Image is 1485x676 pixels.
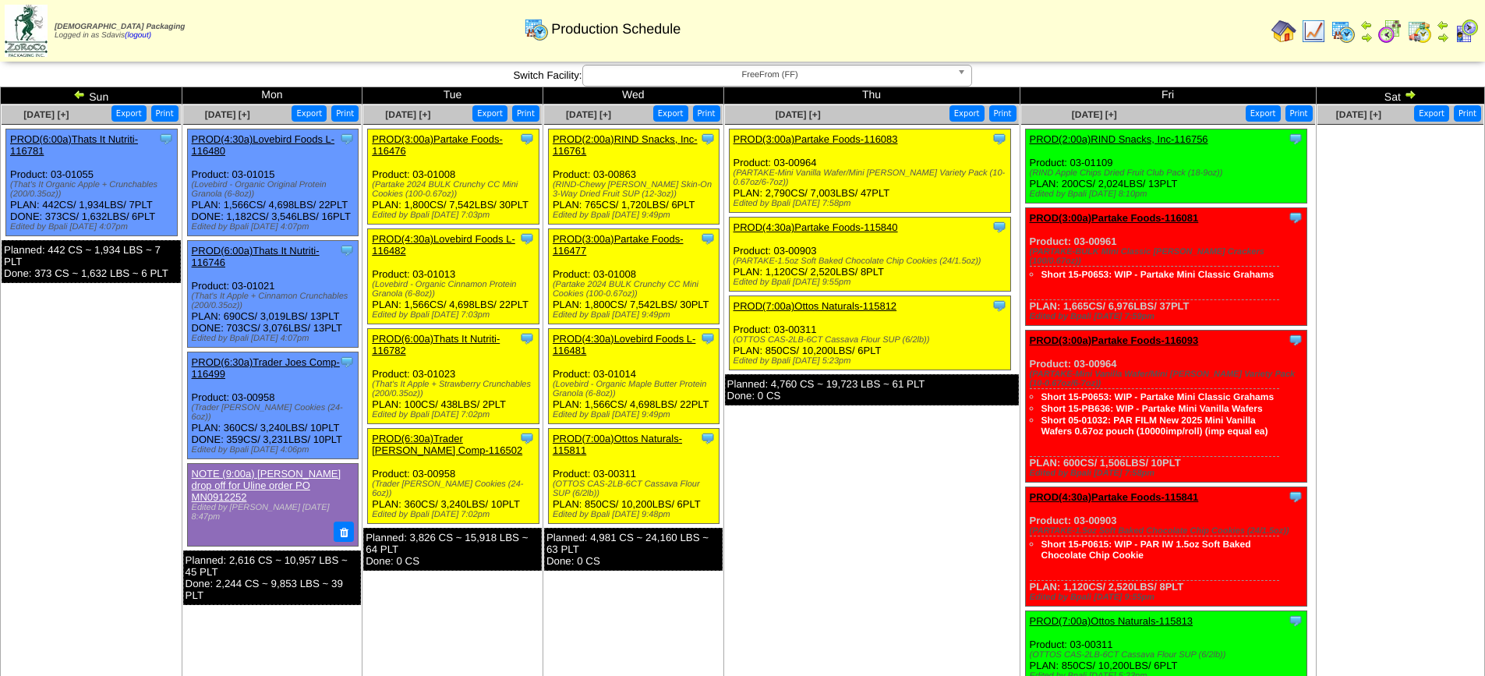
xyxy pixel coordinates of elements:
td: Sat [1316,87,1484,104]
span: Production Schedule [551,21,681,37]
div: Edited by Bpali [DATE] 9:49pm [553,310,720,320]
div: (Lovebird - Organic Maple Butter Protein Granola (6-8oz)) [553,380,720,398]
a: PROD(3:00a)Partake Foods-116083 [734,133,898,145]
div: Edited by Bpali [DATE] 4:07pm [10,222,177,232]
div: (OTTOS CAS-2LB-6CT Cassava Flour SUP (6/2lb)) [553,480,720,498]
button: Export [1246,105,1281,122]
div: Edited by Bpali [DATE] 9:55pm [734,278,1011,287]
div: Product: 03-00958 PLAN: 360CS / 3,240LBS / 10PLT DONE: 359CS / 3,231LBS / 10PLT [187,352,359,459]
a: [DATE] [+] [776,109,821,120]
a: Short 05-01032: PAR FILM New 2025 Mini Vanilla Wafers 0.67oz pouch (10000imp/roll) (imp equal ea) [1041,415,1268,437]
div: Planned: 4,760 CS ~ 19,723 LBS ~ 61 PLT Done: 0 CS [725,374,1019,405]
img: Tooltip [700,131,716,147]
div: Product: 03-00958 PLAN: 360CS / 3,240LBS / 10PLT [368,429,539,524]
a: [DATE] [+] [1072,109,1117,120]
div: Product: 03-01008 PLAN: 1,800CS / 7,542LBS / 30PLT [548,229,720,324]
img: Tooltip [519,430,535,446]
img: Tooltip [992,131,1007,147]
div: Product: 03-01109 PLAN: 200CS / 2,024LBS / 13PLT [1025,129,1307,204]
td: Fri [1020,87,1316,104]
td: Mon [182,87,362,104]
div: (That's It Apple + Cinnamon Crunchables (200/0.35oz)) [192,292,359,310]
img: Tooltip [1288,613,1303,628]
img: arrowright.gif [1404,88,1416,101]
div: Product: 03-00903 PLAN: 1,120CS / 2,520LBS / 8PLT [729,218,1011,292]
img: Tooltip [339,354,355,370]
div: (Lovebird - Organic Original Protein Granola (6-8oz)) [192,180,359,199]
td: Thu [723,87,1020,104]
img: zoroco-logo-small.webp [5,5,48,57]
a: PROD(7:00a)Ottos Naturals-115813 [1030,615,1193,627]
img: arrowleft.gif [1437,19,1449,31]
div: Edited by Bpali [DATE] 4:07pm [192,222,359,232]
a: PROD(3:00a)Partake Foods-116476 [372,133,503,157]
div: Product: 03-01055 PLAN: 442CS / 1,934LBS / 7PLT DONE: 373CS / 1,632LBS / 6PLT [6,129,178,236]
div: Edited by [PERSON_NAME] [DATE] 8:47pm [192,503,352,522]
img: line_graph.gif [1301,19,1326,44]
img: Tooltip [1288,131,1303,147]
div: Edited by Bpali [DATE] 9:49pm [553,211,720,220]
span: FreeFrom (FF) [589,65,951,84]
a: [DATE] [+] [1336,109,1381,120]
a: Short 15-P0615: WIP - PAR IW 1.5oz Soft Baked Chocolate Chip Cookie [1041,539,1251,561]
img: Tooltip [700,430,716,446]
div: (Partake 2024 BULK Crunchy CC Mini Cookies (100-0.67oz)) [372,180,539,199]
div: Edited by Bpali [DATE] 9:55pm [1030,593,1307,602]
a: PROD(2:00a)RIND Snacks, Inc-116756 [1030,133,1208,145]
img: Tooltip [700,331,716,346]
div: Product: 03-00964 PLAN: 2,790CS / 7,003LBS / 47PLT [729,129,1011,213]
img: home.gif [1271,19,1296,44]
img: calendarcustomer.gif [1454,19,1479,44]
button: Export [653,105,688,122]
img: Tooltip [992,298,1007,313]
a: PROD(7:00a)Ottos Naturals-115812 [734,300,897,312]
div: (Trader [PERSON_NAME] Cookies (24-6oz)) [372,480,539,498]
img: Tooltip [1288,210,1303,225]
td: Sun [1,87,182,104]
div: (RIND Apple Chips Dried Fruit Club Pack (18-9oz)) [1030,168,1307,178]
img: Tooltip [158,131,174,147]
img: Tooltip [339,242,355,258]
span: [DATE] [+] [385,109,430,120]
button: Export [1414,105,1449,122]
div: Product: 03-00964 PLAN: 600CS / 1,506LBS / 10PLT [1025,331,1307,483]
a: (logout) [125,31,151,40]
button: Print [512,105,539,122]
div: Product: 03-00863 PLAN: 765CS / 1,720LBS / 6PLT [548,129,720,225]
span: Logged in as Sdavis [55,23,185,40]
img: Tooltip [339,131,355,147]
button: Export [292,105,327,122]
a: Short 15-P0653: WIP - Partake Mini Classic Grahams [1041,269,1275,280]
img: calendarinout.gif [1407,19,1432,44]
div: (OTTOS CAS-2LB-6CT Cassava Flour SUP (6/2lb)) [734,335,1011,345]
a: PROD(4:30a)Lovebird Foods L-116482 [372,233,515,257]
span: [DATE] [+] [23,109,69,120]
a: NOTE (9:00a) [PERSON_NAME] drop off for Uline order PO MN0912252 [192,468,341,503]
div: Planned: 3,826 CS ~ 15,918 LBS ~ 64 PLT Done: 0 CS [363,528,542,571]
div: Edited by Bpali [DATE] 7:58pm [734,199,1011,208]
div: Product: 03-01021 PLAN: 690CS / 3,019LBS / 13PLT DONE: 703CS / 3,076LBS / 13PLT [187,241,359,348]
img: Tooltip [700,231,716,246]
div: Product: 03-01023 PLAN: 100CS / 438LBS / 2PLT [368,329,539,424]
div: Product: 03-01008 PLAN: 1,800CS / 7,542LBS / 30PLT [368,129,539,225]
a: PROD(6:00a)Thats It Nutriti-116746 [192,245,320,268]
button: Export [949,105,985,122]
div: Edited by Bpali [DATE] 9:49pm [553,410,720,419]
a: [DATE] [+] [205,109,250,120]
img: arrowleft.gif [73,88,86,101]
div: (PARTAKE-1.5oz Soft Baked Chocolate Chip Cookies (24/1.5oz)) [734,257,1011,266]
div: (PARTAKE-Mini Vanilla Wafer/Mini [PERSON_NAME] Variety Pack (10-0.67oz/6-7oz)) [1030,370,1307,388]
div: Planned: 4,981 CS ~ 24,160 LBS ~ 63 PLT Done: 0 CS [544,528,723,571]
button: Print [1454,105,1481,122]
button: Print [693,105,720,122]
div: Planned: 442 CS ~ 1,934 LBS ~ 7 PLT Done: 373 CS ~ 1,632 LBS ~ 6 PLT [2,240,181,283]
a: PROD(3:00a)Partake Foods-116093 [1030,334,1199,346]
div: Product: 03-00903 PLAN: 1,120CS / 2,520LBS / 8PLT [1025,487,1307,607]
a: PROD(6:00a)Thats It Nutriti-116782 [372,333,500,356]
div: (That's It Organic Apple + Crunchables (200/0.35oz)) [10,180,177,199]
a: [DATE] [+] [566,109,611,120]
div: (PARTAKE-BULK Mini Classic [PERSON_NAME] Crackers (100/0.67oz)) [1030,247,1307,266]
a: PROD(4:30a)Partake Foods-115841 [1030,491,1199,503]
